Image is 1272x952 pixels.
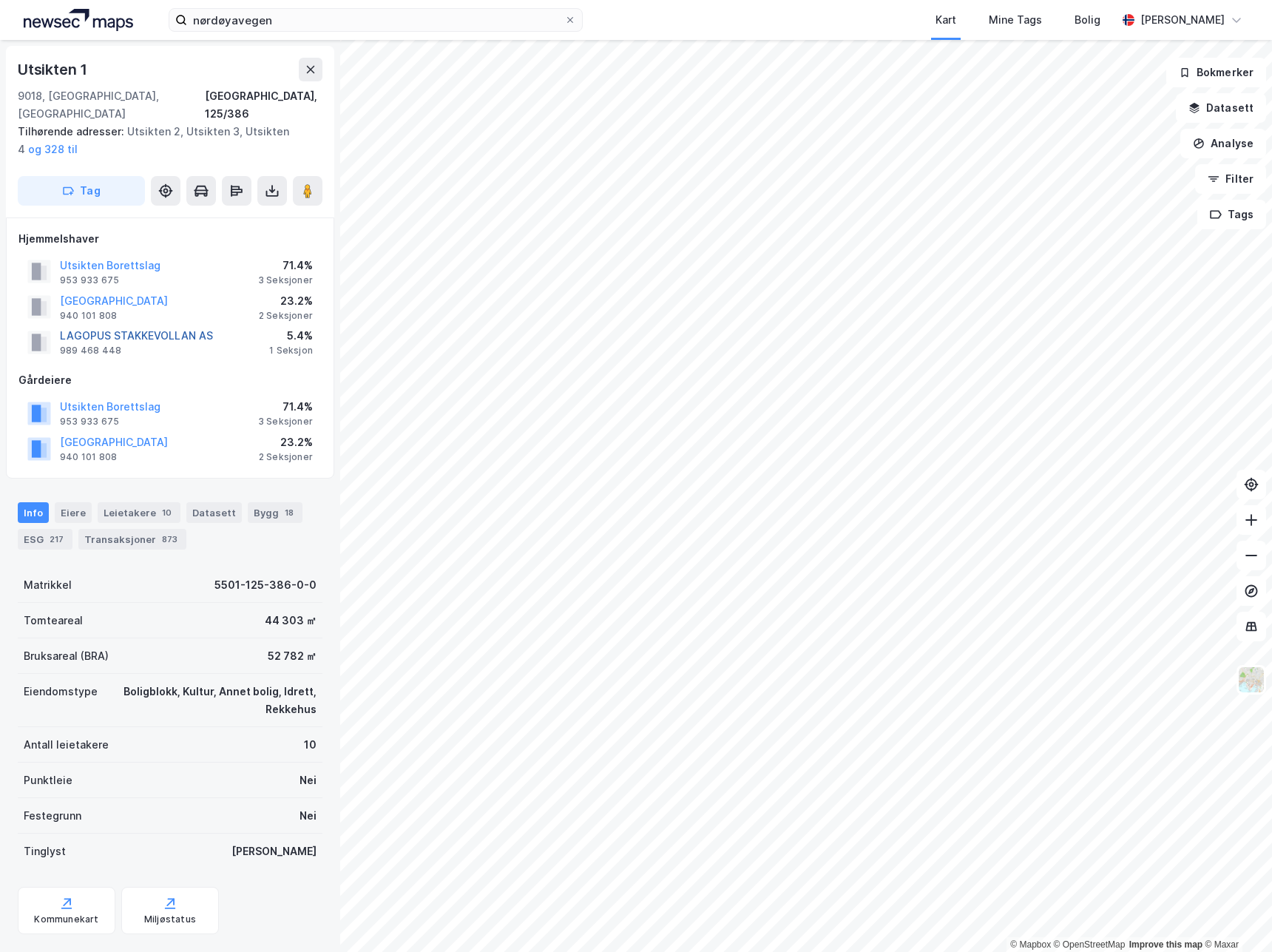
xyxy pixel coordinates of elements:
[214,576,317,594] div: 5501-125-386-0-0
[1198,881,1272,952] div: Kontrollprogram for chat
[18,502,49,523] div: Info
[18,123,311,158] div: Utsikten 2, Utsikten 3, Utsikten 4
[1129,939,1202,950] a: Improve this map
[1180,129,1266,158] button: Analyse
[1237,666,1265,694] img: Z
[18,87,205,123] div: 9018, [GEOGRAPHIC_DATA], [GEOGRAPHIC_DATA]
[24,772,72,789] div: Punktleie
[78,529,186,550] div: Transaksjoner
[159,532,180,547] div: 873
[187,9,564,31] input: Søk på adresse, matrikkel, gårdeiere, leietakere eller personer
[24,9,133,31] img: logo.a4113a55bc3d86da70a041830d287a7e.svg
[1166,58,1266,87] button: Bokmerker
[60,310,117,322] div: 940 101 808
[1176,93,1266,123] button: Datasett
[258,257,313,274] div: 71.4%
[258,274,313,286] div: 3 Seksjoner
[144,914,196,925] div: Miljøstatus
[186,502,242,523] div: Datasett
[47,532,67,547] div: 217
[24,683,98,701] div: Eiendomstype
[24,807,81,825] div: Festegrunn
[259,433,313,451] div: 23.2%
[282,505,297,520] div: 18
[259,451,313,463] div: 2 Seksjoner
[268,647,317,665] div: 52 782 ㎡
[1010,939,1051,950] a: Mapbox
[98,502,180,523] div: Leietakere
[205,87,322,123] div: [GEOGRAPHIC_DATA], 125/386
[265,612,317,629] div: 44 303 ㎡
[159,505,175,520] div: 10
[1140,11,1225,29] div: [PERSON_NAME]
[24,612,83,629] div: Tomteareal
[24,736,109,754] div: Antall leietakere
[24,843,66,860] div: Tinglyst
[300,772,317,789] div: Nei
[258,416,313,428] div: 3 Seksjoner
[18,529,72,550] div: ESG
[1054,939,1126,950] a: OpenStreetMap
[18,230,322,248] div: Hjemmelshaver
[989,11,1042,29] div: Mine Tags
[231,843,317,860] div: [PERSON_NAME]
[259,310,313,322] div: 2 Seksjoner
[18,125,127,138] span: Tilhørende adresser:
[24,647,109,665] div: Bruksareal (BRA)
[24,576,72,594] div: Matrikkel
[304,736,317,754] div: 10
[258,398,313,416] div: 71.4%
[18,371,322,389] div: Gårdeiere
[1197,200,1266,229] button: Tags
[34,914,98,925] div: Kommunekart
[18,176,145,206] button: Tag
[55,502,92,523] div: Eiere
[300,807,317,825] div: Nei
[18,58,90,81] div: Utsikten 1
[269,327,313,345] div: 5.4%
[115,683,317,718] div: Boligblokk, Kultur, Annet bolig, Idrett, Rekkehus
[936,11,956,29] div: Kart
[1195,164,1266,194] button: Filter
[1075,11,1100,29] div: Bolig
[60,274,119,286] div: 953 933 675
[259,292,313,310] div: 23.2%
[60,416,119,428] div: 953 933 675
[1198,881,1272,952] iframe: Chat Widget
[269,345,313,357] div: 1 Seksjon
[248,502,302,523] div: Bygg
[60,345,121,357] div: 989 468 448
[60,451,117,463] div: 940 101 808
